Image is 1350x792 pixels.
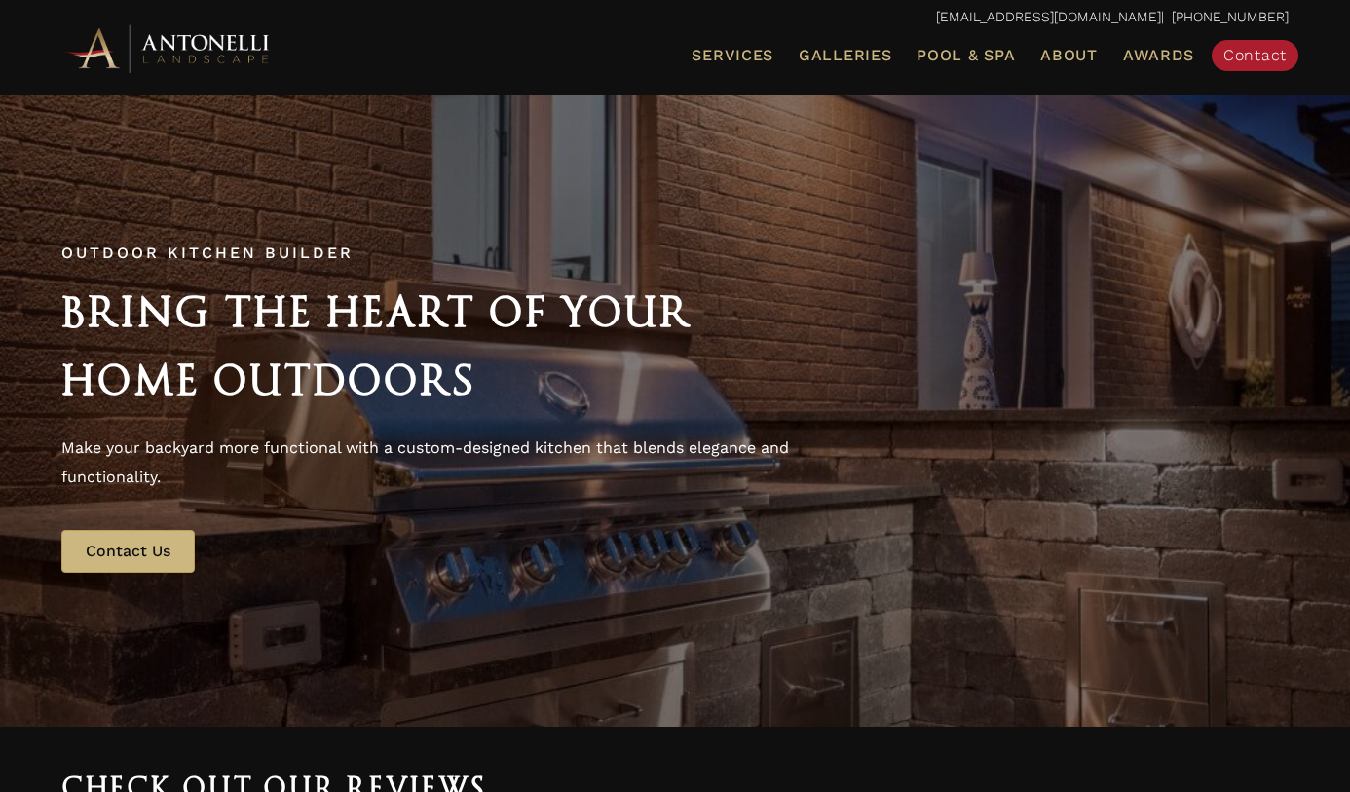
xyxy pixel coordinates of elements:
[1223,46,1287,64] span: Contact
[1212,40,1298,71] a: Contact
[61,530,195,573] a: Contact Us
[917,46,1015,64] span: Pool & Spa
[799,46,891,64] span: Galleries
[1040,48,1098,63] span: About
[1115,43,1202,68] a: Awards
[61,21,276,75] img: Antonelli Horizontal Logo
[684,43,781,68] a: Services
[936,9,1161,24] a: [EMAIL_ADDRESS][DOMAIN_NAME]
[61,287,693,404] span: Bring the Heart of Your Home Outdoors
[791,43,899,68] a: Galleries
[61,244,354,262] span: Outdoor Kitchen Builder
[909,43,1023,68] a: Pool & Spa
[1123,46,1194,64] span: Awards
[1032,43,1106,68] a: About
[692,48,773,63] span: Services
[61,438,789,486] span: Make your backyard more functional with a custom-designed kitchen that blends elegance and functi...
[86,542,170,560] span: Contact Us
[61,5,1289,30] p: | [PHONE_NUMBER]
